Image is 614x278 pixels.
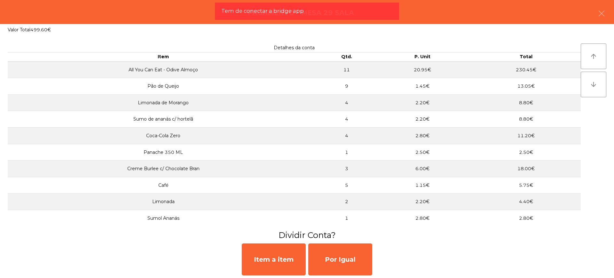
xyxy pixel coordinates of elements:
[319,94,374,111] td: 4
[8,27,30,33] span: Valor Total
[374,78,471,95] td: 1.45€
[5,229,609,241] h3: Dividir Conta?
[8,128,319,144] td: Coca-Cola Zero
[590,52,597,60] i: arrow_upward
[471,144,581,161] td: 2.50€
[590,81,597,88] i: arrow_downward
[319,144,374,161] td: 1
[374,210,471,226] td: 2.80€
[319,52,374,61] th: Qtd.
[8,61,319,78] td: All You Can Eat - Odive Almoço
[374,144,471,161] td: 2.50€
[471,52,581,61] th: Total
[8,111,319,128] td: Sumo de ananás c/ hortelã
[8,52,319,61] th: Item
[319,194,374,210] td: 2
[274,45,315,51] span: Detalhes da conta
[319,61,374,78] td: 11
[374,161,471,177] td: 6.00€
[8,78,319,95] td: Pão de Queijo
[374,194,471,210] td: 2.20€
[8,177,319,194] td: Café
[8,144,319,161] td: Panache 350 ML
[374,94,471,111] td: 2.20€
[471,177,581,194] td: 5.75€
[471,194,581,210] td: 4.40€
[319,210,374,226] td: 1
[374,111,471,128] td: 2.20€
[308,243,372,275] div: Por Igual
[581,72,606,97] button: arrow_downward
[319,161,374,177] td: 3
[471,161,581,177] td: 18.00€
[8,161,319,177] td: Creme Burlee c/ Chocolate Bran
[319,177,374,194] td: 5
[221,7,304,15] span: Tem de conectar a bridge app
[471,210,581,226] td: 2.80€
[374,128,471,144] td: 2.80€
[8,94,319,111] td: Limonada de Morango
[242,243,306,275] div: Item a item
[374,177,471,194] td: 1.15€
[374,52,471,61] th: P. Unit
[319,78,374,95] td: 9
[319,128,374,144] td: 4
[471,78,581,95] td: 13.05€
[8,194,319,210] td: Limonada
[471,111,581,128] td: 8.80€
[471,128,581,144] td: 11.20€
[374,61,471,78] td: 20.95€
[8,210,319,226] td: Sumol Ananás
[471,94,581,111] td: 8.80€
[30,27,51,33] span: 499.60€
[319,111,374,128] td: 4
[471,61,581,78] td: 230.45€
[581,44,606,69] button: arrow_upward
